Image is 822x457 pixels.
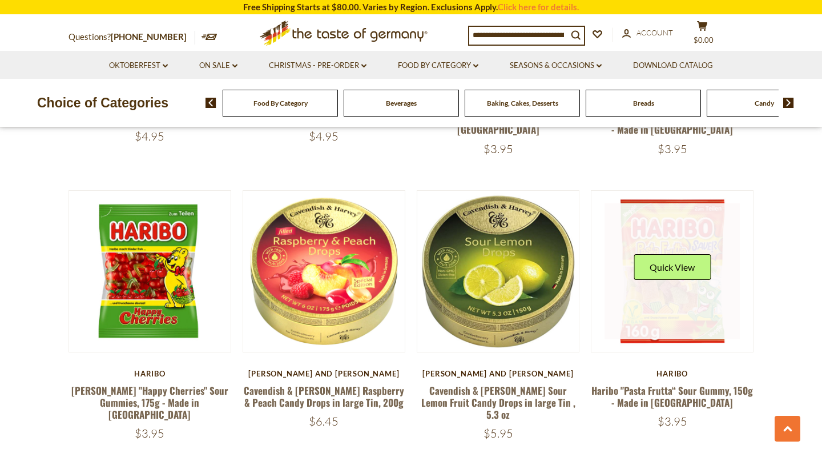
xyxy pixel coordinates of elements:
span: $3.95 [658,414,687,428]
img: Cavendish & Harvey Raspberry & Peach Candy Drops in large Tin, 200g [243,191,405,352]
img: Haribo "Pasta Frutta“ Sour Gummy, 150g - Made in Germany [591,191,753,352]
span: $0.00 [694,35,714,45]
span: $4.95 [309,129,339,143]
a: Oktoberfest [109,59,168,72]
img: Haribo "Happy Cherries" Sour Gummies, 175g - Made in Germany [69,191,231,352]
span: $5.95 [483,426,513,440]
p: Questions? [68,30,195,45]
button: $0.00 [685,21,719,49]
a: On Sale [199,59,237,72]
span: $3.95 [483,142,513,156]
span: $6.45 [309,414,339,428]
a: Cavendish & [PERSON_NAME] Raspberry & Peach Candy Drops in large Tin, 200g [244,383,404,410]
span: $4.95 [135,129,164,143]
a: Cavendish & [PERSON_NAME] Sour Lemon Fruit Candy Drops in large Tin , 5.3 oz [421,383,575,422]
a: [PERSON_NAME] "Happy Cherries" Sour Gummies, 175g - Made in [GEOGRAPHIC_DATA] [71,383,228,422]
a: Baking, Cakes, Desserts [487,99,558,107]
a: Candy [755,99,774,107]
div: Haribo [68,369,231,378]
a: Click here for details. [498,2,579,12]
div: Haribo [591,369,753,378]
button: Quick View [634,254,711,280]
span: $3.95 [658,142,687,156]
img: previous arrow [205,98,216,108]
a: Download Catalog [633,59,713,72]
a: Haribo "Pasta Frutta“ Sour Gummy, 150g - Made in [GEOGRAPHIC_DATA] [591,383,753,410]
a: Food By Category [398,59,478,72]
a: Breads [633,99,654,107]
a: Christmas - PRE-ORDER [269,59,366,72]
span: $3.95 [135,426,164,440]
a: Account [622,27,673,39]
a: Food By Category [253,99,308,107]
a: Seasons & Occasions [510,59,602,72]
div: [PERSON_NAME] and [PERSON_NAME] [417,369,579,378]
a: Beverages [386,99,417,107]
span: Account [636,28,673,37]
img: Cavendish & Harvey Sour Lemon Fruit Candy Drops in large Tin , 5.3 oz [417,191,579,352]
img: next arrow [783,98,794,108]
div: [PERSON_NAME] and [PERSON_NAME] [243,369,405,378]
a: [PHONE_NUMBER] [111,31,187,42]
